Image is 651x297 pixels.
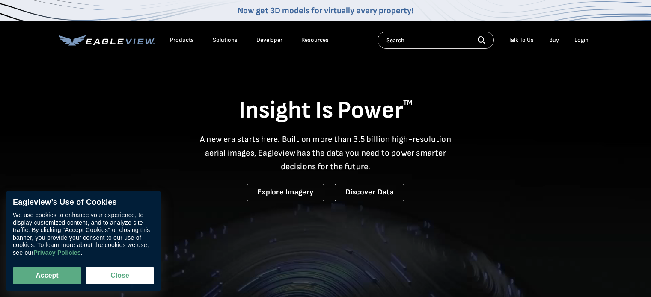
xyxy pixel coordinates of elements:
[213,36,238,44] div: Solutions
[256,36,282,44] a: Developer
[403,99,413,107] sup: TM
[13,267,81,284] button: Accept
[574,36,589,44] div: Login
[59,96,593,126] h1: Insight Is Power
[33,249,80,256] a: Privacy Policies
[86,267,154,284] button: Close
[335,184,404,201] a: Discover Data
[247,184,324,201] a: Explore Imagery
[301,36,329,44] div: Resources
[549,36,559,44] a: Buy
[13,212,154,256] div: We use cookies to enhance your experience, to display customized content, and to analyze site tra...
[170,36,194,44] div: Products
[195,132,457,173] p: A new era starts here. Built on more than 3.5 billion high-resolution aerial images, Eagleview ha...
[238,6,413,16] a: Now get 3D models for virtually every property!
[13,198,154,207] div: Eagleview’s Use of Cookies
[378,32,494,49] input: Search
[508,36,534,44] div: Talk To Us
